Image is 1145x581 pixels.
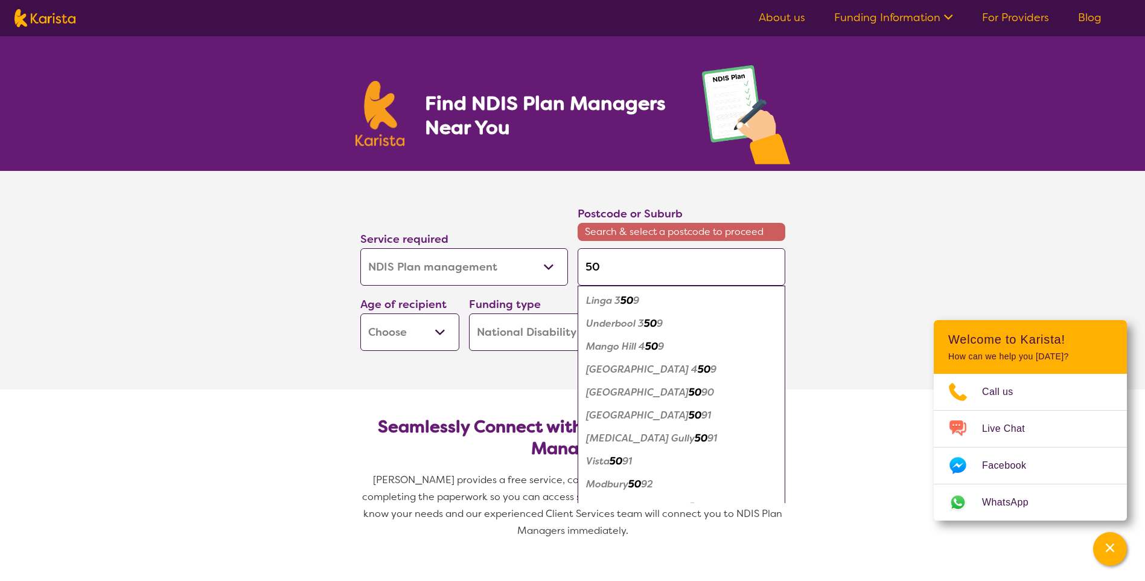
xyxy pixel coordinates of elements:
[701,501,713,513] em: 92
[586,363,698,376] em: [GEOGRAPHIC_DATA] 4
[702,65,790,171] img: plan-management
[622,455,632,467] em: 91
[982,493,1043,512] span: WhatsApp
[578,223,785,241] span: Search & select a postcode to proceed
[948,332,1112,347] h2: Welcome to Karista!
[834,10,953,25] a: Funding Information
[586,409,689,422] em: [GEOGRAPHIC_DATA]
[584,289,779,312] div: Linga 3509
[1078,10,1102,25] a: Blog
[584,312,779,335] div: Underbool 3509
[586,501,689,513] em: [GEOGRAPHIC_DATA]
[586,386,689,399] em: [GEOGRAPHIC_DATA]
[356,81,405,146] img: Karista logo
[362,473,785,537] span: [PERSON_NAME] provides a free service, connecting you to NDIS Plan Managers and completing the pa...
[948,351,1112,362] p: How can we help you [DATE]?
[689,501,701,513] em: 50
[934,320,1127,521] div: Channel Menu
[584,496,779,519] div: Modbury Heights 5092
[584,381,779,404] div: Hope Valley 5090
[707,432,717,445] em: 91
[982,457,1041,475] span: Facebook
[982,10,1049,25] a: For Providers
[584,358,779,381] div: North Lakes 4509
[584,427,779,450] div: Tea Tree Gully 5091
[610,455,622,467] em: 50
[689,409,701,422] em: 50
[701,386,714,399] em: 90
[934,374,1127,521] ul: Choose channel
[578,248,785,286] input: Type
[584,473,779,496] div: Modbury 5092
[586,478,628,490] em: Modbury
[584,335,779,358] div: Mango Hill 4509
[425,91,677,140] h1: Find NDIS Plan Managers Near You
[586,294,620,307] em: Linga 3
[645,340,658,353] em: 50
[657,317,663,330] em: 9
[586,340,645,353] em: Mango Hill 4
[578,207,683,221] label: Postcode or Suburb
[628,478,641,490] em: 50
[633,294,639,307] em: 9
[620,294,633,307] em: 50
[934,484,1127,521] a: Web link opens in a new tab.
[658,340,664,353] em: 9
[982,420,1039,438] span: Live Chat
[759,10,805,25] a: About us
[14,9,75,27] img: Karista logo
[695,432,707,445] em: 50
[701,409,711,422] em: 91
[586,455,610,467] em: Vista
[584,450,779,473] div: Vista 5091
[360,232,448,246] label: Service required
[710,363,716,376] em: 9
[469,297,541,312] label: Funding type
[982,383,1028,401] span: Call us
[689,386,701,399] em: 50
[698,363,710,376] em: 50
[360,297,447,312] label: Age of recipient
[644,317,657,330] em: 50
[370,416,776,460] h2: Seamlessly Connect with NDIS-Registered Plan Managers
[641,478,653,490] em: 92
[586,432,695,445] em: [MEDICAL_DATA] Gully
[586,317,644,330] em: Underbool 3
[584,404,779,427] div: Banksia Park 5091
[1093,532,1127,566] button: Channel Menu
